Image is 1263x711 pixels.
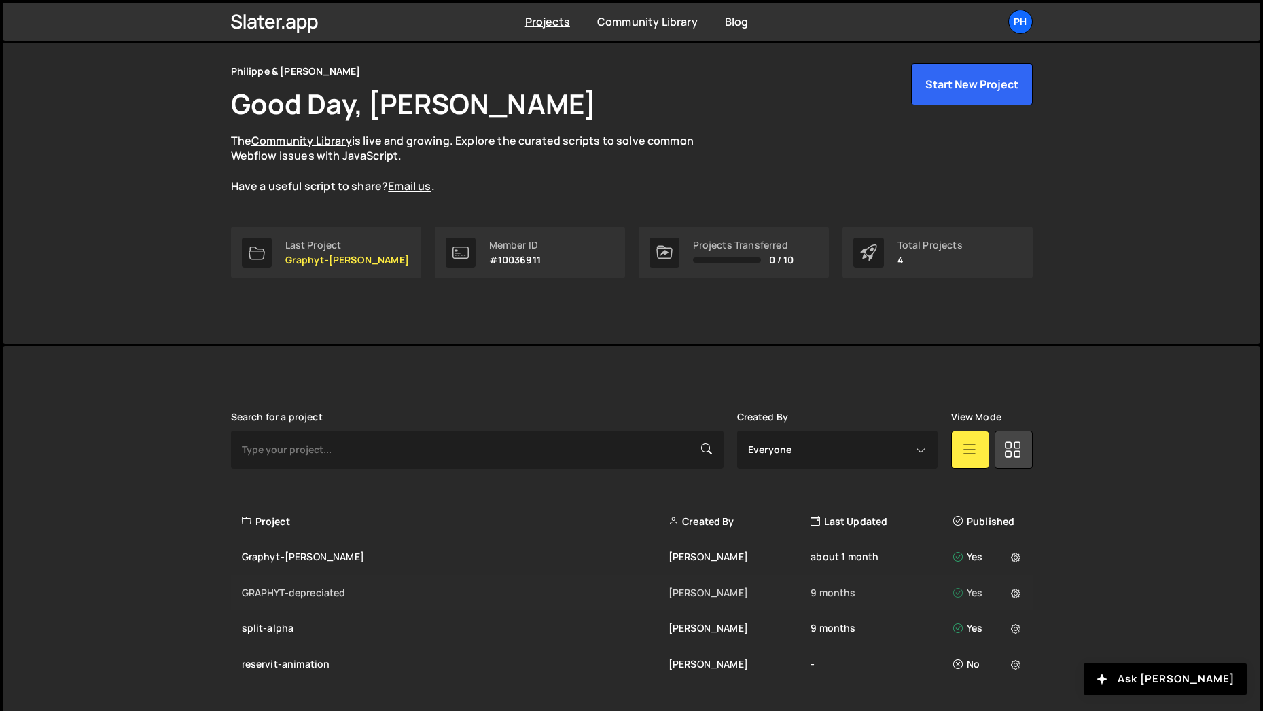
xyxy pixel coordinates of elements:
input: Type your project... [231,431,724,469]
a: Blog [725,14,749,29]
h1: Good Day, [PERSON_NAME] [231,85,597,122]
div: Graphyt-[PERSON_NAME] [242,550,669,564]
a: Community Library [251,133,352,148]
div: Total Projects [897,240,963,251]
a: reservit-animation [PERSON_NAME] - No [231,646,1033,682]
div: Philippe & [PERSON_NAME] [231,63,361,79]
button: Start New Project [911,63,1033,105]
a: Graphyt-[PERSON_NAME] [PERSON_NAME] about 1 month Yes [231,539,1033,575]
p: #10036911 [489,255,541,266]
a: GRAPHYT-depreciated [PERSON_NAME] 9 months Yes [231,575,1033,611]
span: 0 / 10 [769,255,794,266]
div: Yes [953,550,1025,564]
label: View Mode [951,412,1001,422]
a: Email us [388,179,431,194]
div: 9 months [811,621,953,635]
label: Search for a project [231,412,323,422]
div: split-alpha [242,621,669,635]
div: Published [953,515,1025,528]
div: Member ID [489,240,541,251]
div: Last Project [285,240,409,251]
div: Projects Transferred [693,240,794,251]
a: split-alpha [PERSON_NAME] 9 months Yes [231,610,1033,646]
div: 9 months [811,586,953,600]
p: Graphyt-[PERSON_NAME] [285,255,409,266]
div: No [953,657,1025,671]
a: Projects [525,14,570,29]
div: GRAPHYT-depreciated [242,586,669,600]
p: 4 [897,255,963,266]
p: The is live and growing. Explore the curated scripts to solve common Webflow issues with JavaScri... [231,133,720,194]
div: reservit-animation [242,657,669,671]
div: Project [242,515,669,528]
div: about 1 month [811,550,953,564]
label: Created By [737,412,789,422]
a: Last Project Graphyt-[PERSON_NAME] [231,227,421,278]
div: [PERSON_NAME] [669,550,811,564]
div: Last Updated [811,515,953,528]
div: Created By [669,515,811,528]
button: Ask [PERSON_NAME] [1084,663,1247,695]
div: - [811,657,953,671]
div: Yes [953,621,1025,635]
a: Community Library [597,14,698,29]
div: [PERSON_NAME] [669,586,811,600]
div: [PERSON_NAME] [669,657,811,671]
div: Yes [953,586,1025,600]
a: Ph [1008,10,1033,34]
div: [PERSON_NAME] [669,621,811,635]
